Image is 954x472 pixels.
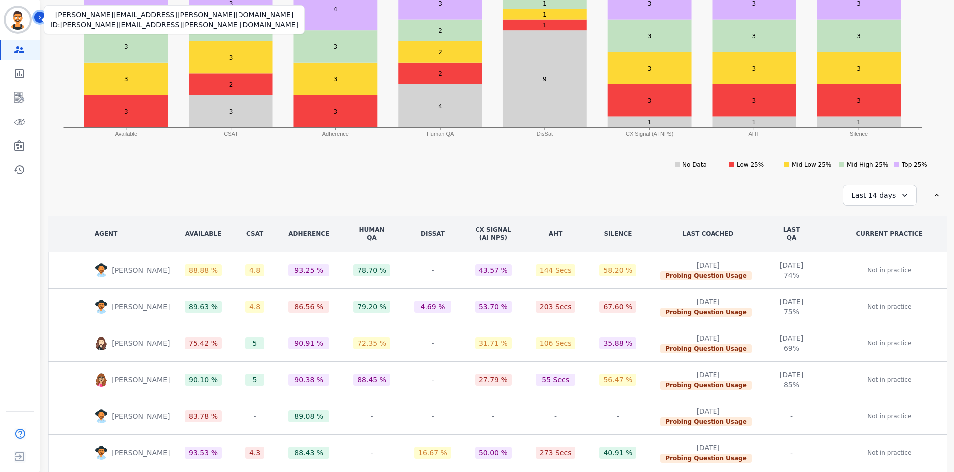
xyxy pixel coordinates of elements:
div: 72.35 % [357,338,386,348]
p: [PERSON_NAME] [112,338,174,348]
div: - [245,410,264,422]
text: 2 [438,70,442,77]
div: [DATE] [660,333,756,343]
text: 3 [752,0,756,7]
div: [DATE] [660,260,756,270]
div: 75.42 % [189,338,218,348]
div: - [780,448,803,458]
text: 3 [229,0,233,7]
div: 89.63 % [189,302,218,312]
div: 31.71 % [479,338,508,348]
div: 67.60 % [603,302,632,312]
text: 2 [229,27,233,34]
p: [PERSON_NAME] [112,448,174,458]
img: Rounded avatar [95,336,108,350]
div: [DATE] [660,443,756,453]
div: AGENT [95,230,118,238]
div: 4.3 [249,448,260,458]
text: DisSat [536,131,552,137]
p: [PERSON_NAME] [112,375,174,385]
div: [DATE] [660,406,756,416]
text: 3 [438,0,442,7]
div: CURRENT PRACTICE [827,230,951,238]
div: 203 Secs [540,302,572,312]
p: Not in practice [867,338,911,348]
text: 1 [543,11,547,18]
text: 3 [752,97,756,104]
div: Human QA [353,226,390,242]
text: Human QA [427,131,454,137]
text: 3 [857,0,861,7]
p: Not in practice [867,411,911,421]
div: - [536,410,576,422]
text: Low 25% [737,161,764,168]
text: 3 [857,97,861,104]
div: [DATE] [660,297,756,307]
text: 1 [543,22,547,29]
div: - [414,264,451,276]
text: 4 [333,6,337,13]
div: 90.91 % [294,338,323,348]
text: 3 [857,65,861,72]
text: 3 [857,33,861,40]
text: 1 [648,119,652,126]
text: Available [115,131,137,137]
div: - [414,410,451,422]
div: 16.67 % [418,448,447,458]
div: 273 Secs [540,448,572,458]
div: 90.10 % [189,375,218,385]
div: DisSat [414,230,451,238]
text: 1 [543,0,547,7]
text: 3 [333,108,337,115]
div: 27.79 % [479,375,508,385]
span: Probing Question Usage [660,381,752,390]
text: 3 [648,65,652,72]
div: 75% [780,307,803,317]
text: 3 [752,65,756,72]
div: Last 14 days [843,185,917,206]
text: CSAT [224,131,238,137]
div: 83.78 % [189,411,218,421]
div: 55 Secs [542,375,569,385]
div: 43.57 % [479,265,508,275]
div: LAST COACHED [660,230,756,238]
p: [PERSON_NAME] [112,411,174,421]
div: - [353,410,390,422]
p: Not in practice [867,265,911,275]
div: Silence [599,230,636,238]
text: 2 [438,49,442,56]
text: 3 [124,43,128,50]
p: [PERSON_NAME] [112,302,174,312]
text: 3 [752,33,756,40]
img: Bordered avatar [6,8,30,32]
div: - [475,410,512,422]
div: [DATE] [780,297,803,307]
text: 9 [543,76,547,83]
text: Silence [850,131,868,137]
p: Not in practice [867,375,911,385]
img: Rounded avatar [95,409,108,423]
div: 74% [780,270,803,280]
div: Available [185,230,222,238]
text: 3 [648,33,652,40]
p: Not in practice [867,448,911,458]
img: Rounded avatar [95,373,108,387]
text: No Data [682,161,707,168]
div: 53.70 % [479,302,508,312]
text: 4 [438,103,442,110]
div: 85% [780,380,803,390]
div: - [353,447,390,459]
div: 4.8 [249,265,260,275]
div: 56.47 % [603,375,632,385]
div: - [599,410,636,422]
div: - [414,374,451,386]
span: Probing Question Usage [660,454,752,463]
text: Mid High 25% [847,161,888,168]
div: 88.88 % [189,265,218,275]
text: 3 [333,43,337,50]
span: Probing Question Usage [660,308,752,317]
text: 3 [648,97,652,104]
text: 3 [648,0,652,7]
p: [PERSON_NAME] [112,265,174,275]
div: AHT [536,230,576,238]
